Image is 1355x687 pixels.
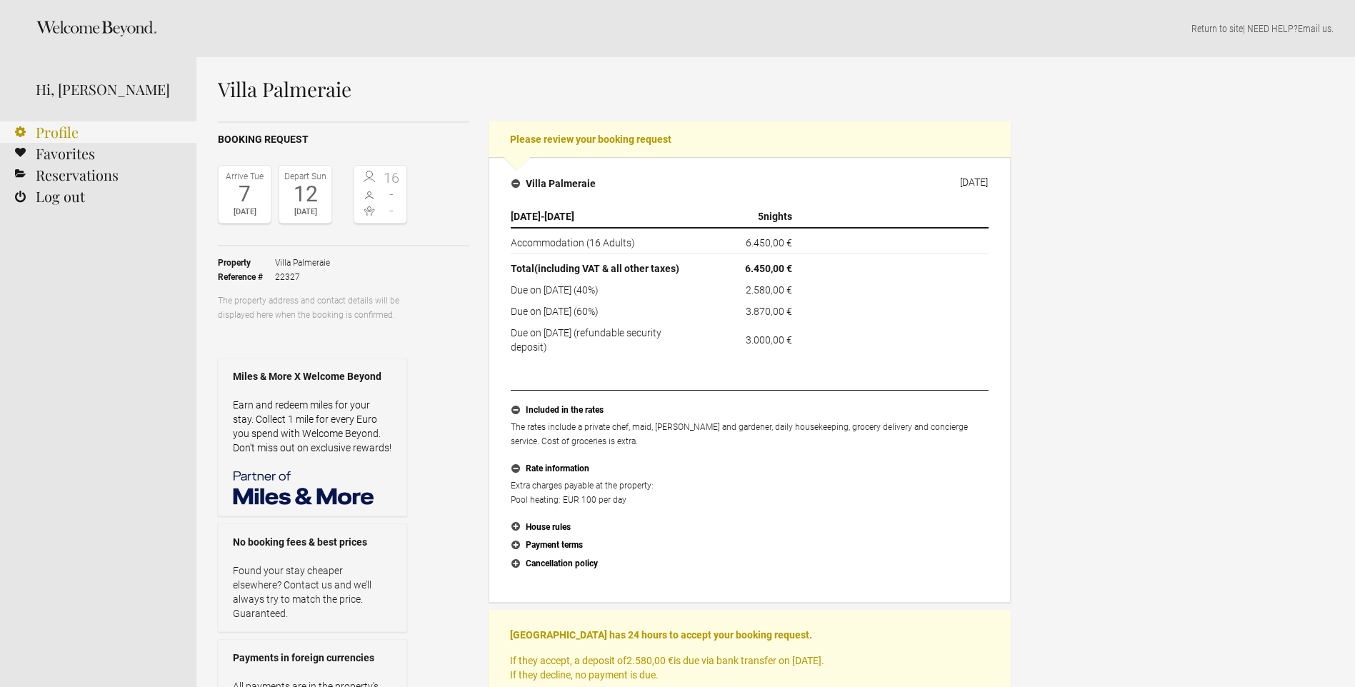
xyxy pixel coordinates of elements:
button: House rules [511,518,989,537]
strong: [GEOGRAPHIC_DATA] has 24 hours to accept your booking request. [510,629,812,641]
p: | NEED HELP? . [218,21,1334,36]
flynt-currency: 6.450,00 € [745,263,792,274]
td: Accommodation (16 Adults) [511,228,702,254]
span: (including VAT & all other taxes) [534,263,679,274]
img: Miles & More [233,469,376,505]
flynt-currency: 3.870,00 € [746,306,792,317]
button: Rate information [511,460,989,478]
div: Arrive Tue [222,169,267,184]
flynt-currency: 2.580,00 € [626,655,674,666]
p: Found your stay cheaper elsewhere? Contact us and we’ll always try to match the price. Guaranteed. [233,563,392,621]
button: Cancellation policy [511,555,989,573]
strong: Miles & More X Welcome Beyond [233,369,392,383]
th: - [511,206,702,228]
button: Payment terms [511,536,989,555]
th: nights [702,206,798,228]
button: Villa Palmeraie [DATE] [500,169,999,199]
p: The rates include a private chef, maid, [PERSON_NAME] and gardener, daily housekeeping, grocery d... [511,420,989,448]
span: 16 [381,171,404,185]
p: The property address and contact details will be displayed here when the booking is confirmed. [218,294,407,322]
span: - [381,187,404,201]
flynt-currency: 6.450,00 € [746,237,792,249]
h1: Villa Palmeraie [218,79,1011,100]
td: Due on [DATE] (60%) [511,301,702,322]
flynt-currency: 2.580,00 € [746,284,792,296]
td: Due on [DATE] (40%) [511,279,702,301]
th: Total [511,254,702,280]
div: [DATE] [222,205,267,219]
p: If they accept, a deposit of is due via bank transfer on [DATE]. If they decline, no payment is due. [510,653,989,682]
strong: Payments in foreign currencies [233,651,392,665]
div: Depart Sun [283,169,328,184]
span: [DATE] [511,211,541,222]
div: 12 [283,184,328,205]
td: Due on [DATE] (refundable security deposit) [511,322,702,354]
div: Hi, [PERSON_NAME] [36,79,175,100]
button: Included in the rates [511,401,989,420]
span: Villa Palmeraie [275,256,330,270]
div: 7 [222,184,267,205]
p: Extra charges payable at the property: Pool heating: EUR 100 per day [511,478,989,507]
strong: Reference # [218,270,275,284]
h4: Villa Palmeraie [511,176,596,191]
span: [DATE] [544,211,574,222]
h2: Booking request [218,132,469,147]
h2: Please review your booking request [489,121,1011,157]
strong: Property [218,256,275,270]
div: [DATE] [960,176,988,188]
a: Email us [1298,23,1331,34]
span: 5 [758,211,764,222]
div: [DATE] [283,205,328,219]
a: Earn and redeem miles for your stay. Collect 1 mile for every Euro you spend with Welcome Beyond.... [233,399,391,453]
a: Return to site [1191,23,1243,34]
span: 22327 [275,270,330,284]
span: - [381,204,404,218]
strong: No booking fees & best prices [233,535,392,549]
flynt-currency: 3.000,00 € [746,334,792,346]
